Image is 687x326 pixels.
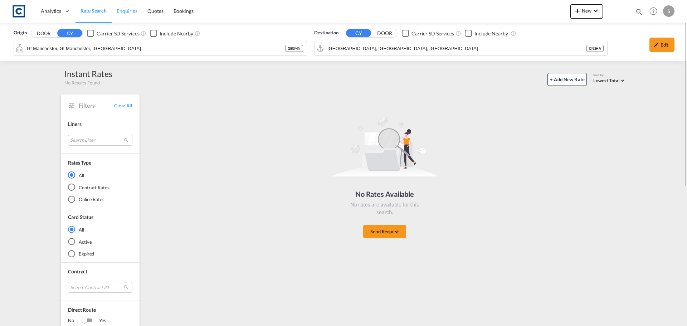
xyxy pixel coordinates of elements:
[591,6,600,15] md-icon: icon-chevron-down
[150,29,193,37] md-checkbox: Checkbox No Ink
[372,29,397,38] button: DOOR
[593,73,626,78] div: Sort by
[547,73,587,86] button: + Add New Rate
[68,159,91,166] div: Rates Type
[14,29,26,37] span: Origin
[649,38,674,52] div: icon-pencilEdit
[68,306,132,317] span: Direct Route
[68,214,93,221] div: Card Status
[647,5,663,18] div: Help
[68,250,132,257] md-radio-button: Expired
[68,184,132,191] md-radio-button: Contract Rates
[81,8,107,14] span: Rate Search
[573,6,582,15] md-icon: icon-plus 400-fg
[647,5,659,17] span: Help
[195,30,200,36] md-icon: Unchecked: Ignores neighbouring ports when fetching rates.Checked : Includes neighbouring ports w...
[402,29,454,37] md-checkbox: Checkbox No Ink
[92,317,106,324] span: Yes
[117,8,137,14] span: Enquiries
[64,79,99,86] span: No Results Found
[68,317,81,324] span: No
[147,8,163,14] span: Quotes
[79,102,114,110] span: Filters
[455,30,461,36] md-icon: Unchecked: Search for CY (Container Yard) services for all selected carriers.Checked : Search for...
[314,29,338,37] span: Destination
[511,30,516,36] md-icon: Unchecked: Ignores neighbouring ports when fetching rates.Checked : Includes neighbouring ports w...
[68,121,81,127] span: Liners
[635,8,643,19] div: icon-magnify
[174,8,194,14] span: Bookings
[654,42,659,47] md-icon: icon-pencil
[68,196,132,203] md-radio-button: Online Rates
[114,102,132,109] span: Clear All
[41,8,61,15] span: Analytics
[57,29,82,37] button: CY
[31,29,56,38] button: DOOR
[474,30,508,37] div: Include Nearby
[64,68,112,79] div: Instant Rates
[97,30,139,37] div: Carrier SD Services
[160,30,193,37] div: Include Nearby
[635,8,643,16] md-icon: icon-magnify
[87,29,139,37] md-checkbox: Checkbox No Ink
[315,41,607,55] md-input-container: Port of Shanghai, Shanghai, CNSHA
[411,30,454,37] div: Carrier SD Services
[663,5,674,17] div: S
[346,29,371,37] button: CY
[68,238,132,245] md-radio-button: Active
[349,189,420,199] div: No Rates Available
[349,201,420,216] div: No rates are available for this search.
[327,43,586,54] input: Search by Port
[14,41,307,55] md-input-container: Gt Manchester, Gt Manchester, GBGMN
[11,3,27,19] img: 1fdb9190129311efbfaf67cbb4249bed.jpeg
[363,225,406,238] button: Send Request
[593,78,620,83] span: Lowest Total
[465,29,508,37] md-checkbox: Checkbox No Ink
[68,226,132,233] md-radio-button: All
[141,30,146,36] md-icon: Unchecked: Search for CY (Container Yard) services for all selected carriers.Checked : Search for...
[68,171,132,179] md-radio-button: All
[68,268,87,274] span: Contract
[586,45,604,52] div: CNSHA
[593,76,626,84] md-select: Select: Lowest Total
[27,43,285,54] input: Search by Port
[331,116,438,177] img: norateimg.svg
[573,8,600,14] span: New
[570,4,603,19] button: icon-plus 400-fgNewicon-chevron-down
[285,45,303,52] div: GBGMN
